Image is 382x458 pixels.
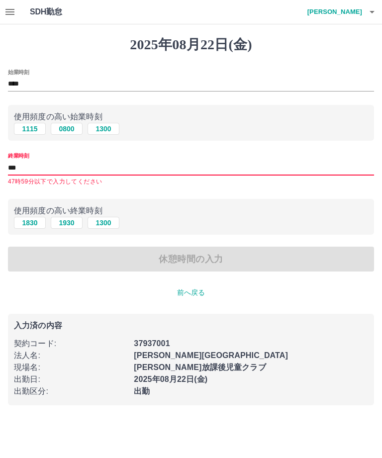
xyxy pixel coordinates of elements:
h1: 2025年08月22日(金) [8,36,374,53]
p: 前へ戻る [8,287,374,298]
button: 0800 [51,123,83,135]
button: 1300 [88,123,119,135]
button: 1830 [14,217,46,229]
label: 終業時刻 [8,152,29,160]
b: [PERSON_NAME]放課後児童クラブ [134,363,266,371]
b: 2025年08月22日(金) [134,375,207,383]
p: 契約コード : [14,338,128,350]
button: 1300 [88,217,119,229]
label: 始業時刻 [8,68,29,76]
p: 出勤区分 : [14,385,128,397]
p: 現場名 : [14,362,128,373]
p: 使用頻度の高い終業時刻 [14,205,368,217]
p: 入力済の内容 [14,322,368,330]
b: 37937001 [134,339,170,348]
b: 出勤 [134,387,150,395]
button: 1115 [14,123,46,135]
p: 法人名 : [14,350,128,362]
p: 47時59分以下で入力してください [8,177,374,187]
p: 使用頻度の高い始業時刻 [14,111,368,123]
p: 出勤日 : [14,373,128,385]
b: [PERSON_NAME][GEOGRAPHIC_DATA] [134,351,288,360]
button: 1930 [51,217,83,229]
